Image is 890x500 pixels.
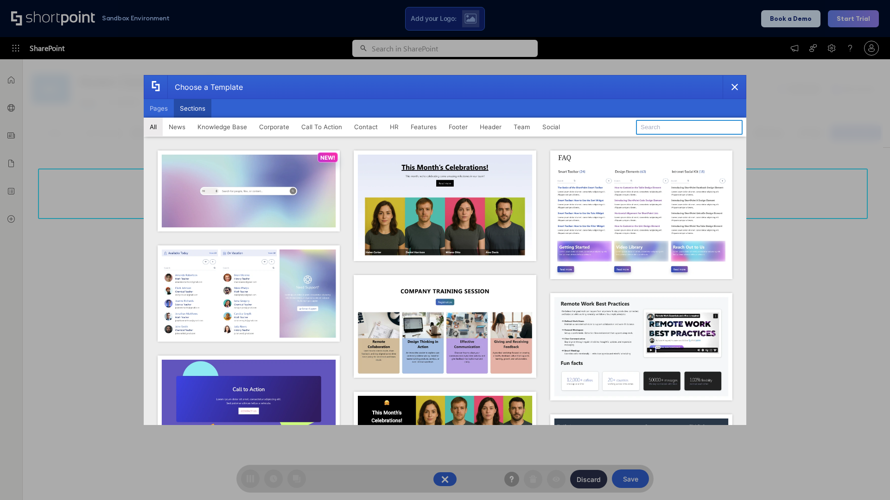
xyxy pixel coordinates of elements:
[253,118,295,136] button: Corporate
[508,118,536,136] button: Team
[191,118,253,136] button: Knowledge Base
[844,456,890,500] iframe: Chat Widget
[474,118,508,136] button: Header
[144,99,174,118] button: Pages
[636,120,743,135] input: Search
[405,118,443,136] button: Features
[348,118,384,136] button: Contact
[144,118,163,136] button: All
[384,118,405,136] button: HR
[163,118,191,136] button: News
[443,118,474,136] button: Footer
[174,99,211,118] button: Sections
[144,75,746,425] div: template selector
[167,75,243,99] div: Choose a Template
[320,154,335,161] p: NEW!
[295,118,348,136] button: Call To Action
[536,118,566,136] button: Social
